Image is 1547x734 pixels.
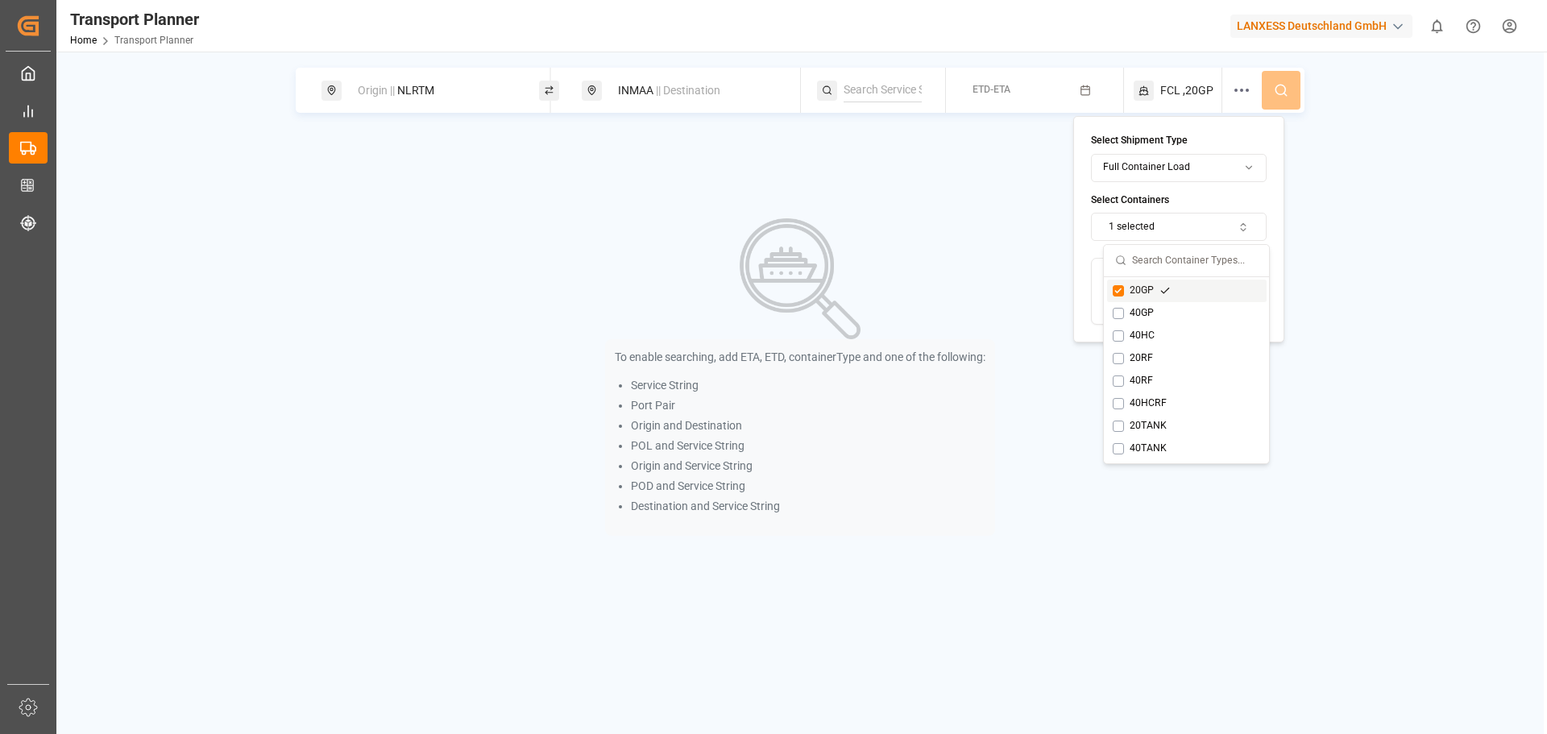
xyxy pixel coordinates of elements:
button: show 0 new notifications [1419,8,1455,44]
li: POD and Service String [631,478,985,495]
a: Home [70,35,97,46]
div: 40HCRF [1113,396,1184,411]
input: Search Container Types... [1132,245,1258,276]
div: 40TANK [1113,442,1184,456]
span: || Destination [656,84,720,97]
span: ,20GP [1183,82,1213,99]
div: NLRTM [348,76,522,106]
h4: Select Containers [1091,193,1267,208]
div: 40GP [1113,306,1171,321]
p: To enable searching, add ETA, ETD, containerType and one of the following: [615,349,985,366]
button: Help Center [1455,8,1491,44]
div: 40HC [1113,329,1172,343]
div: Suggestions [1104,277,1269,463]
div: 20RF [1113,351,1170,366]
input: Search Service String [844,78,922,102]
li: Origin and Service String [631,458,985,475]
button: LANXESS Deutschland GmbH [1230,10,1419,41]
span: ETD-ETA [973,84,1010,95]
li: Destination and Service String [631,498,985,515]
span: FCL [1160,82,1180,99]
div: Transport Planner [70,7,199,31]
li: Port Pair [631,397,985,414]
h4: Select Shipment Type [1091,134,1267,148]
img: Search [740,218,861,339]
button: ETD-ETA [956,75,1114,106]
li: Origin and Destination [631,417,985,434]
div: 20GP [1113,284,1171,298]
div: LANXESS Deutschland GmbH [1230,15,1412,38]
div: INMAA [608,76,782,106]
button: 1 selected [1091,213,1267,241]
div: 40RF [1113,374,1170,388]
li: POL and Service String [631,437,985,454]
div: 20TANK [1113,419,1184,433]
li: Service String [631,377,985,394]
span: Origin || [358,84,395,97]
